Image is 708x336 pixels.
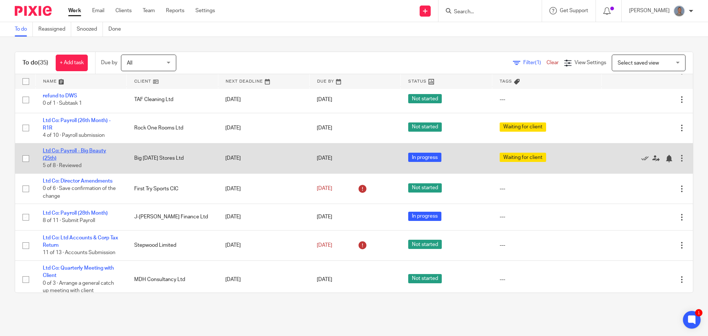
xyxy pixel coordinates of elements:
a: Reports [166,7,184,14]
h1: To do [22,59,48,67]
span: Not started [408,94,442,103]
span: Not started [408,122,442,132]
div: 1 [695,309,702,316]
span: Not started [408,183,442,193]
span: 0 of 3 · Arrange a general catch up meeting with client [43,281,114,294]
span: [DATE] [317,125,332,131]
td: Big [DATE] Stores Ltd [127,143,218,173]
a: Email [92,7,104,14]
input: Search [453,9,520,15]
a: Settings [195,7,215,14]
a: To do [15,22,33,37]
span: [DATE] [317,186,332,191]
div: --- [500,276,594,283]
img: James%20Headshot.png [673,5,685,17]
td: [DATE] [218,173,309,204]
a: Clients [115,7,132,14]
span: 4 of 10 · Payroll submission [43,133,105,138]
td: Stepwood Limited [127,230,218,260]
td: Rock One Rooms Ltd [127,113,218,143]
span: All [127,60,132,66]
span: 0 of 1 · Subtask 1 [43,101,82,106]
img: Pixie [15,6,52,16]
span: [DATE] [317,215,332,220]
a: refund to DWS [43,93,77,98]
div: --- [500,96,594,103]
span: Get Support [560,8,588,13]
span: Not started [408,240,442,249]
td: [DATE] [218,261,309,299]
p: [PERSON_NAME] [629,7,670,14]
td: [DATE] [218,143,309,173]
a: Ltd Co: Payroll - Big Beauty (25th) [43,148,106,161]
span: In progress [408,212,441,221]
span: View Settings [575,60,606,65]
a: Ltd Co: Payroll (26th Month) - R1R [43,118,111,131]
td: [DATE] [218,230,309,260]
a: Clear [546,60,559,65]
td: TAF Cleaning Ltd [127,87,218,113]
span: Tags [500,79,512,83]
a: Work [68,7,81,14]
td: MDH Consultancy Ltd [127,261,218,299]
span: Filter [523,60,546,65]
a: Snoozed [77,22,103,37]
a: Ltd Co: Director Amendments [43,179,112,184]
span: 11 of 13 · Accounts Submission [43,250,115,256]
a: Reassigned [38,22,71,37]
span: 5 of 8 · Reviewed [43,163,81,169]
span: Waiting for client [500,153,546,162]
a: Mark as done [641,155,652,162]
td: [DATE] [218,113,309,143]
span: 8 of 11 · Submit Payroll [43,218,95,224]
div: --- [500,185,594,193]
span: [DATE] [317,97,332,102]
span: In progress [408,153,441,162]
span: 0 of 6 · Save confirmation of the change [43,186,116,199]
span: [DATE] [317,243,332,248]
span: (35) [38,60,48,66]
a: Done [108,22,126,37]
span: [DATE] [317,277,332,282]
td: [DATE] [218,204,309,230]
td: [DATE] [218,87,309,113]
td: First Try Sports CIC [127,173,218,204]
div: --- [500,242,594,249]
div: --- [500,213,594,221]
a: Team [143,7,155,14]
td: J-[PERSON_NAME] Finance Ltd [127,204,218,230]
span: [DATE] [317,156,332,161]
span: Not started [408,274,442,283]
span: Waiting for client [500,122,546,132]
a: Ltd Co: Payroll (28th Month) [43,211,108,216]
span: (1) [535,60,541,65]
p: Due by [101,59,117,66]
a: Ltd Co: Ltd Accounts & Corp Tax Return [43,235,118,248]
span: Select saved view [618,60,659,66]
a: Ltd Co: Quarterly Meeting with Client [43,266,114,278]
a: + Add task [56,55,88,71]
